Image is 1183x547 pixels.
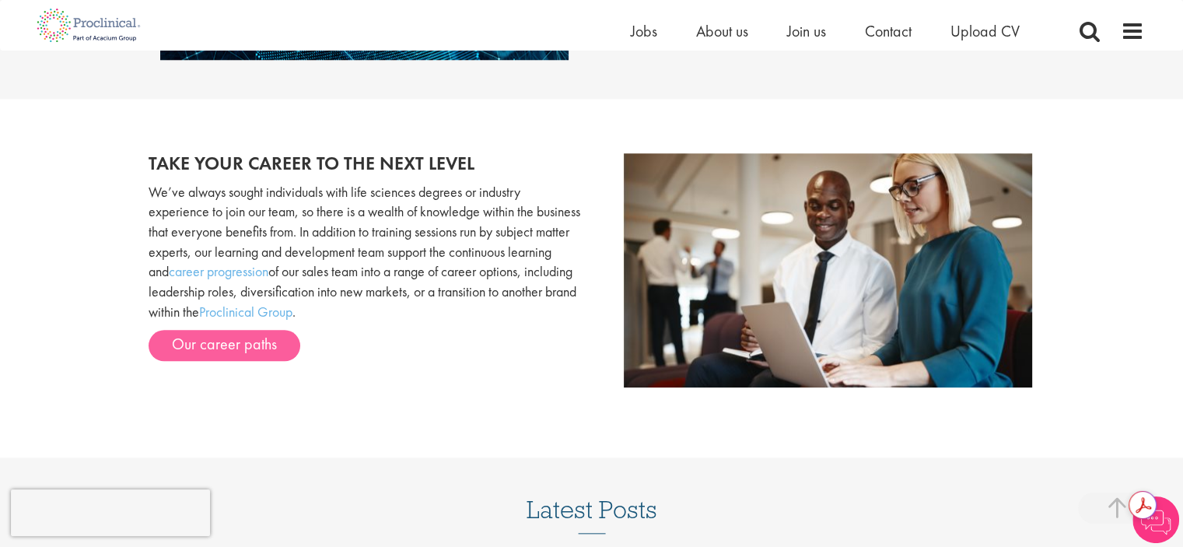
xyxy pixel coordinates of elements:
h3: Latest Posts [527,496,657,534]
a: Contact [865,21,912,41]
a: Proclinical Group [199,303,292,321]
a: About us [696,21,748,41]
p: We’ve always sought individuals with life sciences degrees or industry experience to join our tea... [149,182,580,322]
img: Chatbot [1132,496,1179,543]
iframe: reCAPTCHA [11,489,210,536]
a: Upload CV [950,21,1020,41]
a: career progression [169,262,268,280]
a: Join us [787,21,826,41]
h2: Take your career to the next level [149,153,580,174]
a: Jobs [631,21,657,41]
a: Our career paths [149,330,300,361]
